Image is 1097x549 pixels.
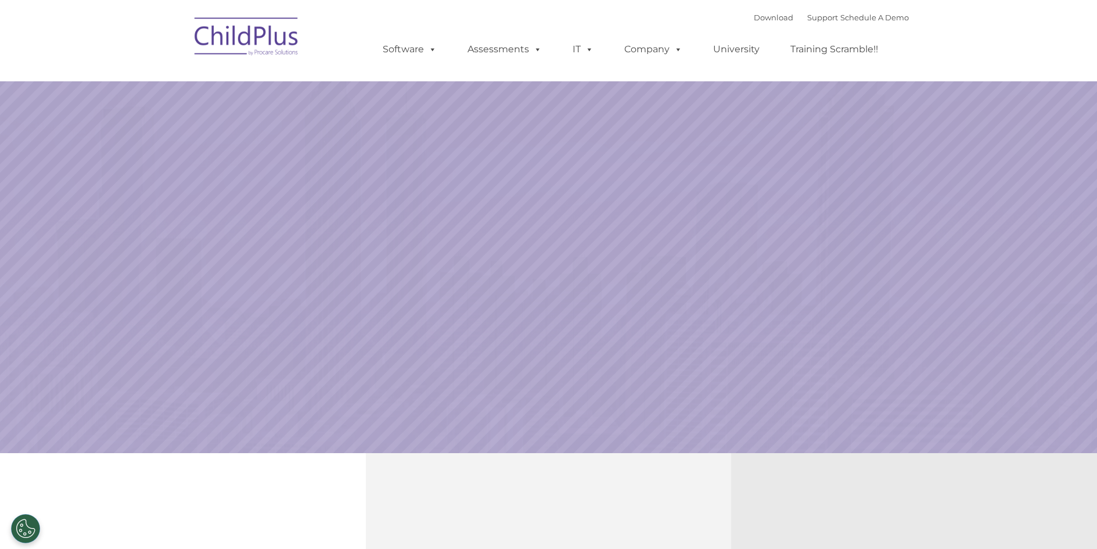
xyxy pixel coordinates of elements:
a: Assessments [456,38,553,61]
a: Company [613,38,694,61]
font: | [754,13,909,22]
a: Learn More [746,327,930,376]
button: Cookies Settings [11,514,40,543]
img: ChildPlus by Procare Solutions [189,9,305,67]
a: Support [807,13,838,22]
a: Training Scramble!! [779,38,890,61]
a: Schedule A Demo [840,13,909,22]
a: Software [371,38,448,61]
a: IT [561,38,605,61]
a: University [702,38,771,61]
a: Download [754,13,793,22]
